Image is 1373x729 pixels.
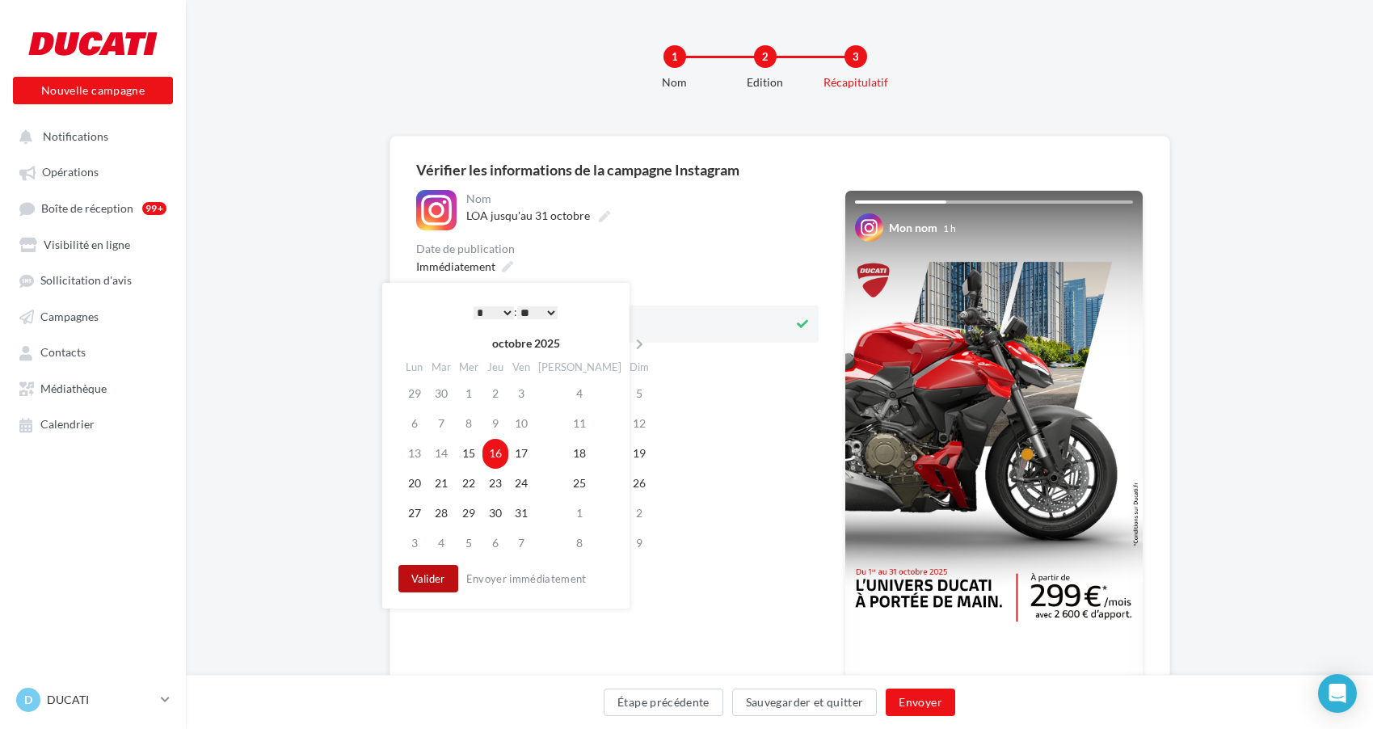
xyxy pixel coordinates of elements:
div: 3 [844,45,867,68]
div: 2 [754,45,777,68]
span: Médiathèque [40,381,107,395]
td: 5 [455,529,482,558]
button: Sauvegarder et quitter [732,689,878,716]
td: 21 [427,469,455,499]
div: 1 [663,45,686,68]
td: 24 [508,469,534,499]
button: Valider [398,565,458,592]
div: 99+ [142,202,166,215]
span: D [24,692,32,708]
span: Boîte de réception [41,201,133,215]
div: Date de publication [416,243,819,255]
span: Campagnes [40,310,99,323]
th: [PERSON_NAME] [534,356,625,379]
td: 11 [534,409,625,439]
span: Visibilité en ligne [44,238,130,251]
td: 13 [402,439,427,469]
a: Médiathèque [10,373,176,402]
div: Vérifier les informations de la campagne Instagram [416,162,1143,177]
td: 16 [482,439,508,469]
a: Opérations [10,157,176,186]
th: Ven [508,356,534,379]
td: 17 [508,439,534,469]
span: Sollicitation d'avis [40,274,132,288]
span: Opérations [42,166,99,179]
td: 27 [402,499,427,529]
td: 2 [482,379,508,409]
td: 18 [534,439,625,469]
td: 9 [482,409,508,439]
a: Calendrier [10,409,176,438]
button: Envoyer [886,689,954,716]
td: 7 [508,529,534,558]
td: 22 [455,469,482,499]
td: 20 [402,469,427,499]
div: 1 h [943,221,956,235]
td: 8 [534,529,625,558]
div: Mon nom [889,220,937,236]
span: Calendrier [40,418,95,432]
button: Envoyer immédiatement [460,569,593,588]
img: Your Instagram story preview [845,191,1143,719]
td: 6 [482,529,508,558]
td: 3 [508,379,534,409]
td: 9 [625,529,654,558]
td: 14 [427,439,455,469]
td: 7 [427,409,455,439]
div: Open Intercom Messenger [1318,674,1357,713]
th: Mer [455,356,482,379]
div: Récapitulatif [804,74,908,91]
span: Notifications [43,129,108,143]
a: Visibilité en ligne [10,230,176,259]
a: D DUCATI [13,685,173,715]
td: 12 [625,409,654,439]
td: 3 [402,529,427,558]
span: Contacts [40,346,86,360]
div: Edition [714,74,817,91]
th: Lun [402,356,427,379]
td: 31 [508,499,534,529]
td: 26 [625,469,654,499]
td: 29 [455,499,482,529]
td: 30 [482,499,508,529]
td: 1 [534,499,625,529]
th: Dim [625,356,654,379]
p: DUCATI [47,692,154,708]
a: Contacts [10,337,176,366]
td: 5 [625,379,654,409]
td: 8 [455,409,482,439]
td: 10 [508,409,534,439]
span: Immédiatement [416,259,495,273]
td: 19 [625,439,654,469]
td: 4 [534,379,625,409]
a: Boîte de réception99+ [10,193,176,223]
td: 28 [427,499,455,529]
td: 23 [482,469,508,499]
a: Campagnes [10,301,176,331]
td: 15 [455,439,482,469]
td: 25 [534,469,625,499]
td: 4 [427,529,455,558]
td: 6 [402,409,427,439]
td: 29 [402,379,427,409]
button: Notifications [10,121,170,150]
div: Nom [623,74,727,91]
th: Mar [427,356,455,379]
button: Étape précédente [604,689,723,716]
td: 1 [455,379,482,409]
button: Nouvelle campagne [13,77,173,104]
th: Jeu [482,356,508,379]
th: octobre 2025 [427,331,625,356]
div: : [434,300,597,324]
div: Nom [466,193,815,204]
a: Sollicitation d'avis [10,265,176,294]
td: 2 [625,499,654,529]
span: LOA jusqu'au 31 octobre [466,209,590,222]
td: 30 [427,379,455,409]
